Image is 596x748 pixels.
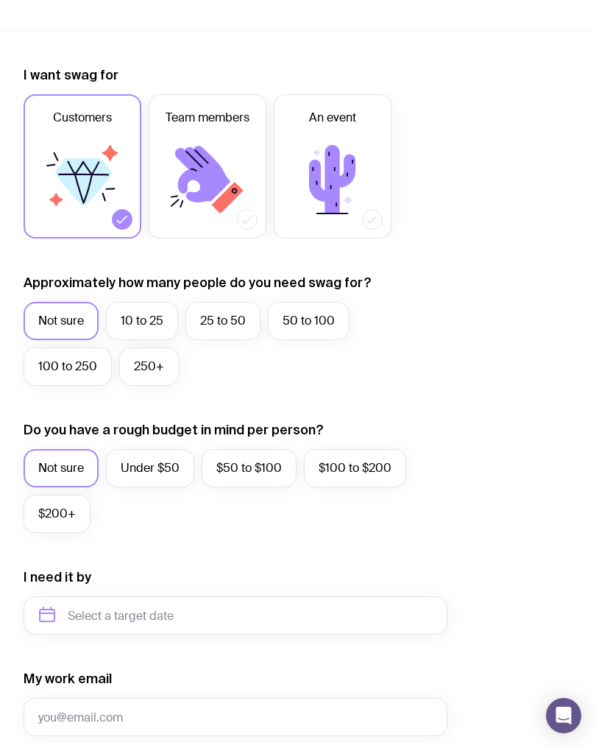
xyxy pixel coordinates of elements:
span: An event [309,109,356,127]
label: I want swag for [24,66,118,84]
div: Open Intercom Messenger [546,698,581,733]
label: 250+ [119,347,179,386]
label: 50 to 100 [268,302,350,340]
label: Do you have a rough budget in mind per person? [24,421,324,439]
label: 10 to 25 [106,302,178,340]
input: you@email.com [24,698,447,736]
label: 25 to 50 [185,302,260,340]
label: $50 to $100 [202,449,297,487]
label: $200+ [24,495,91,533]
span: Customers [53,109,112,127]
label: 100 to 250 [24,347,112,386]
input: Select a target date [24,596,447,635]
span: Team members [166,109,249,127]
label: $100 to $200 [304,449,406,487]
label: I need it by [24,568,91,586]
label: Not sure [24,449,99,487]
label: Under $50 [106,449,194,487]
label: Not sure [24,302,99,340]
label: Approximately how many people do you need swag for? [24,274,372,292]
label: My work email [24,670,112,688]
